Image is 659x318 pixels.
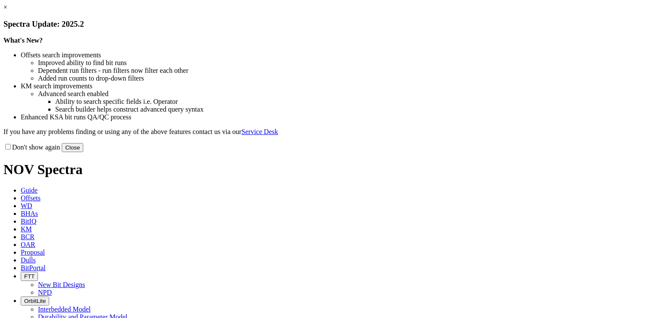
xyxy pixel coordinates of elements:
[21,256,36,264] span: Dulls
[21,51,656,59] li: Offsets search improvements
[5,144,11,150] input: Don't show again
[21,249,45,256] span: Proposal
[21,218,36,225] span: BitIQ
[38,289,52,296] a: NPD
[38,281,85,288] a: New Bit Designs
[55,106,656,113] li: Search builder helps construct advanced query syntax
[38,67,656,75] li: Dependent run filters - run filters now filter each other
[3,162,656,178] h1: NOV Spectra
[62,143,83,152] button: Close
[3,3,7,11] a: ×
[21,233,35,240] span: BCR
[38,306,91,313] a: Interbedded Model
[21,241,35,248] span: OAR
[55,98,656,106] li: Ability to search specific fields i.e. Operator
[21,82,656,90] li: KM search improvements
[21,264,46,271] span: BitPortal
[21,225,32,233] span: KM
[38,90,656,98] li: Advanced search enabled
[21,113,656,121] li: Enhanced KSA bit runs QA/QC process
[21,187,38,194] span: Guide
[24,273,35,280] span: FTT
[21,210,38,217] span: BHAs
[24,298,46,304] span: OrbitLite
[3,19,656,29] h3: Spectra Update: 2025.2
[3,37,43,44] strong: What's New?
[3,128,656,136] p: If you have any problems finding or using any of the above features contact us via our
[38,59,656,67] li: Improved ability to find bit runs
[21,194,41,202] span: Offsets
[242,128,278,135] a: Service Desk
[38,75,656,82] li: Added run counts to drop-down filters
[21,202,32,209] span: WD
[3,143,60,151] label: Don't show again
